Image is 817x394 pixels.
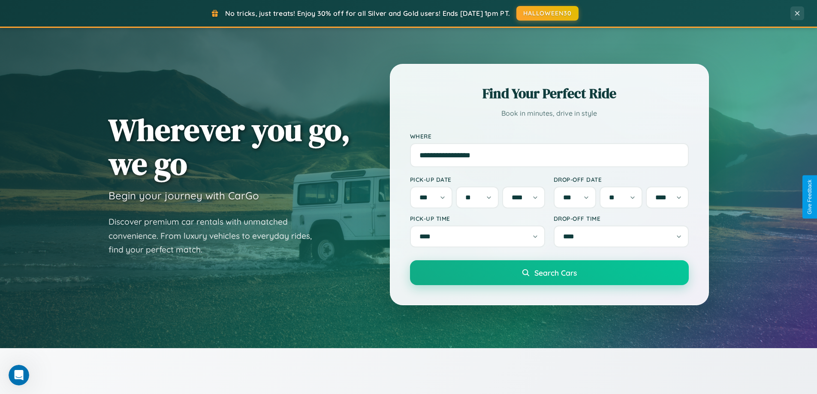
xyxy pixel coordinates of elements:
[554,176,689,183] label: Drop-off Date
[410,84,689,103] h2: Find Your Perfect Ride
[410,132,689,140] label: Where
[410,260,689,285] button: Search Cars
[109,189,259,202] h3: Begin your journey with CarGo
[410,215,545,222] label: Pick-up Time
[554,215,689,222] label: Drop-off Time
[807,180,813,214] div: Give Feedback
[109,215,323,257] p: Discover premium car rentals with unmatched convenience. From luxury vehicles to everyday rides, ...
[410,107,689,120] p: Book in minutes, drive in style
[516,6,579,21] button: HALLOWEEN30
[225,9,510,18] span: No tricks, just treats! Enjoy 30% off for all Silver and Gold users! Ends [DATE] 1pm PT.
[109,113,350,180] h1: Wherever you go, we go
[534,268,577,277] span: Search Cars
[9,365,29,385] iframe: Intercom live chat
[410,176,545,183] label: Pick-up Date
